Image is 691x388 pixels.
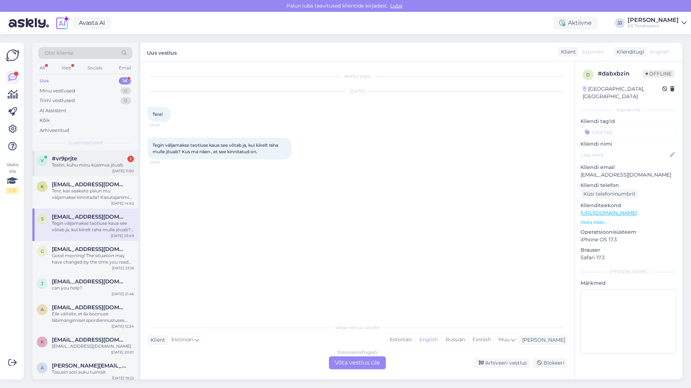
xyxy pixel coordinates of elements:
[498,336,510,343] span: Muu
[153,142,279,154] span: Tegin väljamakse taotluse kaua see võtab ja, kui kiirelt raha mulle jõuab? Kus ma näen , et see k...
[148,73,567,79] div: Vestlus algas
[112,375,134,381] div: [DATE] 19:22
[554,17,597,29] div: Aktiivne
[150,160,177,165] span: 23:49
[111,201,134,206] div: [DATE] 14:42
[153,111,163,117] span: Tere!
[643,70,674,78] span: Offline
[52,304,127,311] span: aivar.vilbre@gmail.com
[533,358,567,368] div: Blokeeri
[581,236,677,243] p: iPhone OS 17.3
[52,246,127,252] span: guistruecker@gmail.com
[147,47,177,57] label: Uus vestlus
[150,122,177,128] span: 23:48
[558,48,576,56] div: Klient
[52,155,77,162] span: #vr9prjte
[581,254,677,261] p: Safari 17.3
[52,162,134,168] div: Testin, kuhu minu küsimus jõuab
[86,63,104,73] div: Socials
[586,72,590,77] span: d
[117,63,132,73] div: Email
[6,187,19,194] div: 1 / 3
[388,3,405,9] span: Luba
[628,17,687,29] a: [PERSON_NAME]AS Totalisaator
[127,156,134,162] div: 1
[52,188,134,201] div: Tere, kas saaksite palun mu väljamakse kinnitada? Kasutajanimi on kardom
[148,88,567,95] div: [DATE]
[581,189,638,199] div: Küsi telefoninumbrit
[45,49,73,57] span: Otsi kliente
[38,63,46,73] div: All
[474,358,530,368] div: Arhiveeri vestlus
[40,77,49,85] div: Uus
[40,117,50,124] div: Kõik
[119,77,131,85] div: 14
[52,337,127,343] span: karmojeff@gmail.com
[581,140,677,148] p: Kliendi nimi
[52,343,134,350] div: [EMAIL_ADDRESS][DOMAIN_NAME]
[52,278,127,285] span: jakov89@mail.ru
[581,210,637,216] a: [URL][DOMAIN_NAME]
[112,324,134,329] div: [DATE] 12:24
[52,181,127,188] span: kardomaadre@msn.com
[52,311,134,324] div: Eile väitsite, et 6x boonuse läbimängimisel spordiennustuses läheb arvesse lisaks boonuserahale k...
[581,107,677,113] div: Kliendi info
[112,265,134,271] div: [DATE] 23:16
[52,252,134,265] div: Good morning! The situation may have changed by the time you read this message, but, as of now, I...
[60,63,73,73] div: Web
[52,214,127,220] span: stenver347@gmail.com
[338,349,377,356] div: Estonian to English
[329,356,386,369] div: Võta vestlus üle
[41,281,43,286] span: j
[6,49,19,62] img: Askly Logo
[111,233,134,238] div: [DATE] 23:49
[581,164,677,171] p: Kliendi email
[581,269,677,275] div: [PERSON_NAME]
[112,168,134,174] div: [DATE] 11:50
[628,23,679,29] div: AS Totalisaator
[581,246,677,254] p: Brauser
[69,140,102,146] span: Uued vestlused
[40,97,75,104] div: Tiimi vestlused
[581,127,677,137] input: Lisa tag
[52,369,134,375] div: Tasusin soti auku tuimalt
[581,118,677,125] p: Kliendi tag'id
[41,307,44,312] span: a
[111,350,134,355] div: [DATE] 20:01
[519,336,565,344] div: [PERSON_NAME]
[442,334,469,345] div: Russian
[171,336,193,344] span: Estonian
[41,216,44,222] span: s
[41,248,44,254] span: g
[41,184,44,189] span: k
[121,97,131,104] div: 0
[41,365,44,370] span: A
[628,17,679,23] div: [PERSON_NAME]
[41,339,44,344] span: k
[581,182,677,189] p: Kliendi telefon
[581,171,677,179] p: [EMAIL_ADDRESS][DOMAIN_NAME]
[581,279,677,287] p: Märkmed
[112,291,134,297] div: [DATE] 21:46
[583,85,662,100] div: [GEOGRAPHIC_DATA], [GEOGRAPHIC_DATA]
[40,107,66,114] div: AI Assistent
[581,151,668,159] input: Lisa nimi
[73,17,111,29] a: Avasta AI
[52,220,134,233] div: Tegin väljamakse taotluse kaua see võtab ja, kui kiirelt raha mulle jõuab? Kus ma näen , et see k...
[40,87,75,95] div: Minu vestlused
[121,87,131,95] div: 0
[6,161,19,194] div: Vaata siia
[581,228,677,236] p: Operatsioonisüsteem
[52,285,134,291] div: can you help?
[469,334,494,345] div: Finnish
[598,69,643,78] div: # dabxbzin
[614,48,644,56] div: Klienditugi
[581,202,677,209] p: Klienditeekond
[148,324,567,331] div: Valige keel ja vastake
[40,127,69,134] div: Arhiveeritud
[615,18,625,28] div: JJ
[581,219,677,225] p: Vaata edasi ...
[415,334,442,345] div: English
[148,336,165,344] div: Klient
[650,48,669,56] span: English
